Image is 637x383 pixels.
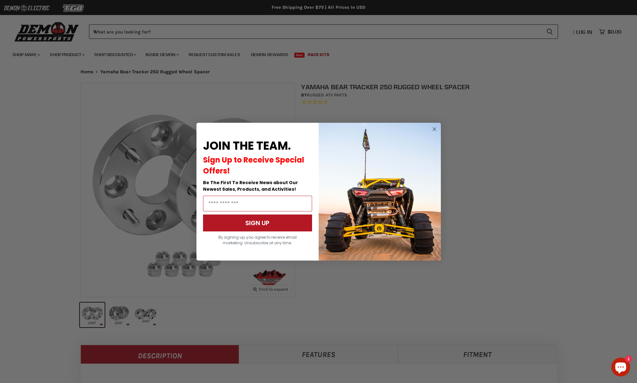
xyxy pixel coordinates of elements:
[203,215,312,231] button: SIGN UP
[203,138,291,154] span: JOIN THE TEAM.
[431,125,438,133] button: Close dialog
[319,123,441,261] img: a9095488-b6e7-41ba-879d-588abfab540b.jpeg
[218,235,297,246] span: By signing up, you agree to receive email marketing. Unsubscribe at any time.
[203,155,304,176] span: Sign Up to Receive Special Offers!
[203,179,298,192] span: Be The First To Receive News about Our Newest Sales, Products, and Activities!
[203,196,312,211] input: Email Address
[609,358,632,378] inbox-online-store-chat: Shopify online store chat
